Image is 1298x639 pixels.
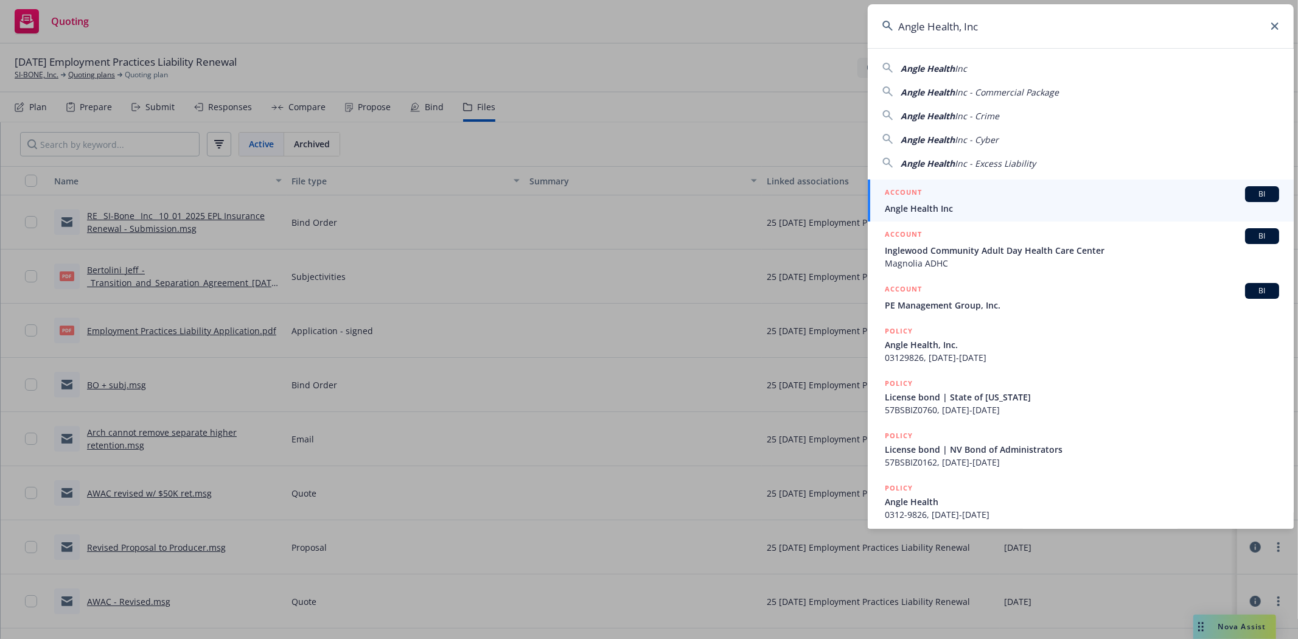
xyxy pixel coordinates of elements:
a: POLICYLicense bond | NV Bond of Administrators57BSBIZ0162, [DATE]-[DATE] [868,423,1294,475]
span: 57BSBIZ0162, [DATE]-[DATE] [885,456,1279,469]
span: 03129826, [DATE]-[DATE] [885,351,1279,364]
span: 0312-9826, [DATE]-[DATE] [885,508,1279,521]
span: 57BSBIZ0760, [DATE]-[DATE] [885,403,1279,416]
a: POLICYAngle Health, Inc.03129826, [DATE]-[DATE] [868,318,1294,371]
input: Search... [868,4,1294,48]
span: Angle Health [901,134,955,145]
a: ACCOUNTBIInglewood Community Adult Day Health Care CenterMagnolia ADHC [868,222,1294,276]
a: ACCOUNTBIAngle Health Inc [868,180,1294,222]
span: Angle Health Inc [885,202,1279,215]
span: Inglewood Community Adult Day Health Care Center [885,244,1279,257]
h5: ACCOUNT [885,186,922,201]
span: Inc - Cyber [955,134,999,145]
a: POLICYAngle Health0312-9826, [DATE]-[DATE] [868,475,1294,528]
span: Magnolia ADHC [885,257,1279,270]
span: Inc - Crime [955,110,999,122]
span: Angle Health [885,495,1279,508]
span: Inc - Excess Liability [955,158,1036,169]
span: License bond | NV Bond of Administrators [885,443,1279,456]
span: BI [1250,285,1274,296]
h5: POLICY [885,430,913,442]
span: Angle Health, Inc. [885,338,1279,351]
span: Inc [955,63,967,74]
span: Angle Health [901,158,955,169]
h5: ACCOUNT [885,283,922,298]
span: License bond | State of [US_STATE] [885,391,1279,403]
a: POLICYLicense bond | State of [US_STATE]57BSBIZ0760, [DATE]-[DATE] [868,371,1294,423]
span: BI [1250,231,1274,242]
h5: ACCOUNT [885,228,922,243]
a: ACCOUNTBIPE Management Group, Inc. [868,276,1294,318]
h5: POLICY [885,482,913,494]
span: BI [1250,189,1274,200]
span: PE Management Group, Inc. [885,299,1279,312]
span: Inc - Commercial Package [955,86,1059,98]
span: Angle Health [901,63,955,74]
h5: POLICY [885,325,913,337]
span: Angle Health [901,86,955,98]
h5: POLICY [885,377,913,389]
span: Angle Health [901,110,955,122]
